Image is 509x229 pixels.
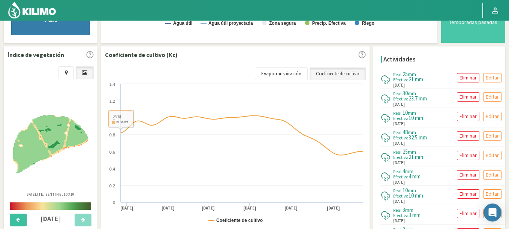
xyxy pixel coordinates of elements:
[109,184,115,188] text: 0.2
[393,72,403,77] span: Real:
[403,187,408,194] span: 10
[10,202,91,210] img: scale
[483,189,502,199] button: Editar
[327,205,340,211] text: [DATE]
[460,209,477,218] p: Eliminar
[393,169,403,174] span: Real:
[202,205,215,211] text: [DATE]
[486,93,499,101] p: Editar
[393,140,405,147] span: [DATE]
[409,153,423,160] span: 21 mm
[393,110,403,116] span: Real:
[483,112,502,121] button: Editar
[460,190,477,198] p: Eliminar
[409,173,421,180] span: 4 mm
[393,193,409,199] span: Efectiva
[483,131,502,141] button: Editar
[447,19,499,25] div: Temporadas pasadas
[393,207,403,213] span: Real:
[484,204,502,222] div: Open Intercom Messenger
[120,205,133,211] text: [DATE]
[7,1,57,19] img: Kilimo
[409,76,423,83] span: 21 mm
[208,21,253,26] text: Agua útil proyectada
[460,171,477,179] p: Eliminar
[243,205,256,211] text: [DATE]
[483,92,502,102] button: Editar
[393,77,409,82] span: Efectiva
[393,101,405,108] span: [DATE]
[393,154,409,160] span: Efectiva
[393,115,409,121] span: Efectiva
[7,50,64,59] p: Índice de vegetación
[457,209,479,218] button: Eliminar
[408,71,416,78] span: mm
[109,99,115,103] text: 1.2
[162,205,175,211] text: [DATE]
[460,151,477,160] p: Eliminar
[312,21,346,26] text: Precip. Efectiva
[109,150,115,154] text: 0.6
[109,82,115,87] text: 1.4
[255,67,308,80] a: Evapotranspiración
[109,133,115,137] text: 0.8
[403,70,408,78] span: 25
[457,151,479,160] button: Eliminar
[310,67,366,80] a: Coeficiente de cultivo
[27,192,75,197] p: Satélite: Sentinel
[457,112,479,121] button: Eliminar
[483,151,502,160] button: Editar
[405,168,413,175] span: mm
[460,112,477,121] p: Eliminar
[393,91,403,96] span: Real:
[403,206,405,213] span: 3
[113,201,115,205] text: 0
[393,213,409,218] span: Efectiva
[408,148,416,155] span: mm
[13,115,88,173] img: fd412162-dfba-48fb-8814-c3cbbcabb27a_-_sentinel_-_2025-10-09.png
[457,189,479,199] button: Eliminar
[408,109,416,116] span: mm
[173,21,192,26] text: Agua útil
[362,21,374,26] text: Riego
[486,190,499,198] p: Editar
[393,188,403,193] span: Real:
[403,90,408,97] span: 30
[460,73,477,82] p: Eliminar
[113,116,115,120] text: 1
[460,93,477,101] p: Eliminar
[408,90,416,97] span: mm
[284,205,298,211] text: [DATE]
[393,96,409,102] span: Efectiva
[403,148,408,155] span: 25
[393,160,405,166] span: [DATE]
[408,187,416,194] span: mm
[393,82,405,88] span: [DATE]
[403,129,408,136] span: 48
[409,114,423,121] span: 10 mm
[486,171,499,179] p: Editar
[216,218,263,223] text: Coeficiente de cultivo
[393,198,405,205] span: [DATE]
[269,21,296,26] text: Zona segura
[403,109,408,116] span: 10
[405,207,413,213] span: mm
[483,209,502,218] button: Editar
[393,179,405,186] span: [DATE]
[393,121,405,127] span: [DATE]
[486,151,499,160] p: Editar
[393,149,403,155] span: Real:
[105,50,178,59] p: Coeficiente de cultivo (Kc)
[409,192,423,199] span: 10 mm
[109,167,115,171] text: 0.4
[486,73,499,82] p: Editar
[403,168,405,175] span: 4
[383,56,416,63] h4: Actividades
[460,132,477,140] p: Eliminar
[409,211,421,219] span: 3 mm
[393,130,403,135] span: Real:
[483,73,502,82] button: Editar
[393,174,409,180] span: Efectiva
[457,73,479,82] button: Eliminar
[486,132,499,140] p: Editar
